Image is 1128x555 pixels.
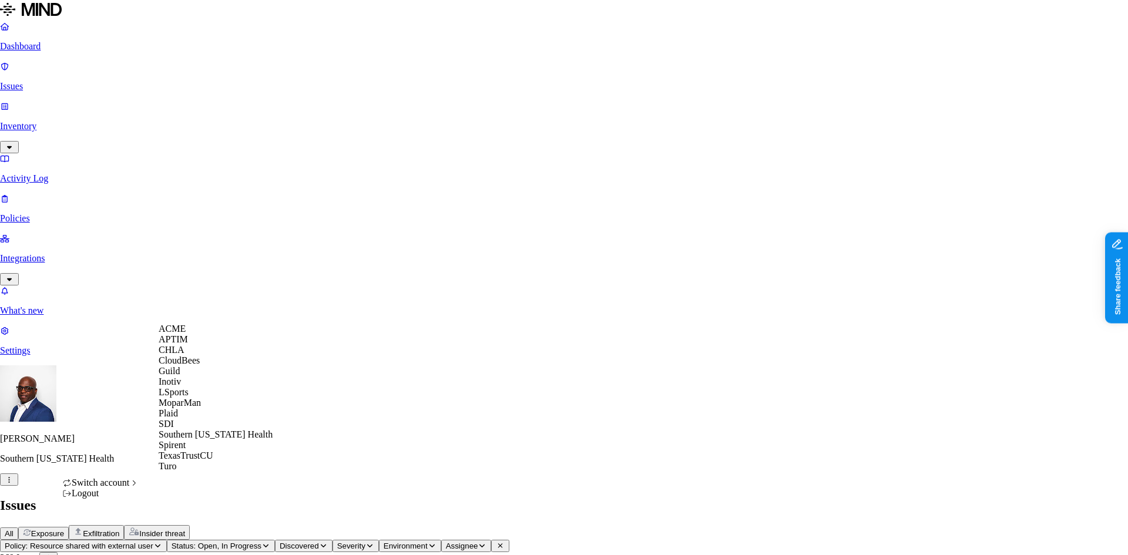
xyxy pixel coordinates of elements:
[159,355,200,365] span: CloudBees
[159,398,201,408] span: MoparMan
[159,461,177,471] span: Turo
[159,334,188,344] span: APTIM
[62,488,139,499] div: Logout
[159,366,180,376] span: Guild
[72,477,129,487] span: Switch account
[159,387,189,397] span: LSports
[159,408,178,418] span: Plaid
[159,345,184,355] span: CHLA
[159,450,213,460] span: TexasTrustCU
[159,376,181,386] span: Inotiv
[159,440,186,450] span: Spirent
[159,419,174,429] span: SDI
[159,324,186,334] span: ACME
[159,429,273,439] span: Southern [US_STATE] Health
